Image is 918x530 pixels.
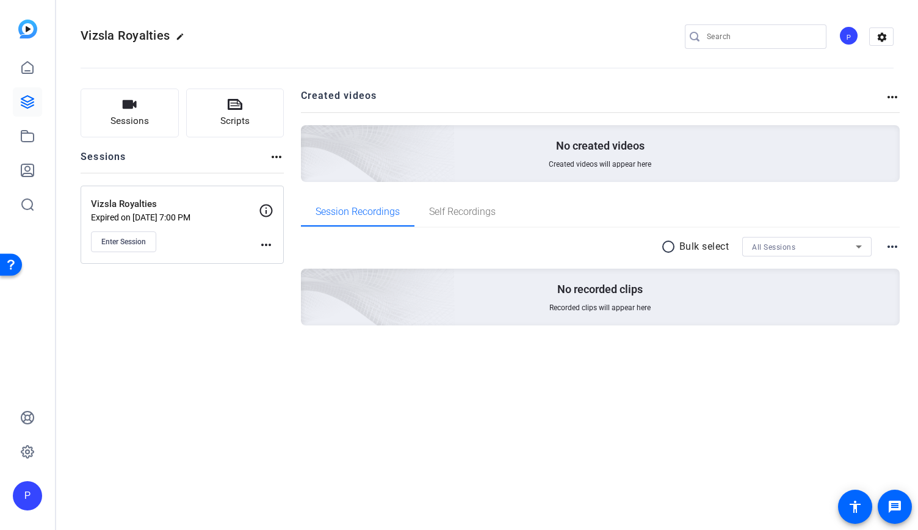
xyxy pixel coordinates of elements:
[91,231,156,252] button: Enter Session
[887,499,902,514] mat-icon: message
[557,282,643,297] p: No recorded clips
[679,239,729,254] p: Bulk select
[269,150,284,164] mat-icon: more_horiz
[556,139,645,153] p: No created videos
[839,26,860,47] ngx-avatar: Producer
[839,26,859,46] div: P
[91,197,259,211] p: Vizsla Royalties
[91,212,259,222] p: Expired on [DATE] 7:00 PM
[13,481,42,510] div: P
[661,239,679,254] mat-icon: radio_button_unchecked
[301,89,886,112] h2: Created videos
[101,237,146,247] span: Enter Session
[176,32,190,47] mat-icon: edit
[549,303,651,313] span: Recorded clips will appear here
[316,207,400,217] span: Session Recordings
[549,159,651,169] span: Created videos will appear here
[81,28,170,43] span: Vizsla Royalties
[110,114,149,128] span: Sessions
[885,239,900,254] mat-icon: more_horiz
[870,28,894,46] mat-icon: settings
[885,90,900,104] mat-icon: more_horiz
[259,238,273,252] mat-icon: more_horiz
[81,150,126,173] h2: Sessions
[429,207,496,217] span: Self Recordings
[186,89,284,137] button: Scripts
[164,148,455,413] img: embarkstudio-empty-session.png
[18,20,37,38] img: blue-gradient.svg
[752,243,795,252] span: All Sessions
[220,114,250,128] span: Scripts
[848,499,862,514] mat-icon: accessibility
[81,89,179,137] button: Sessions
[164,4,455,269] img: Creted videos background
[707,29,817,44] input: Search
